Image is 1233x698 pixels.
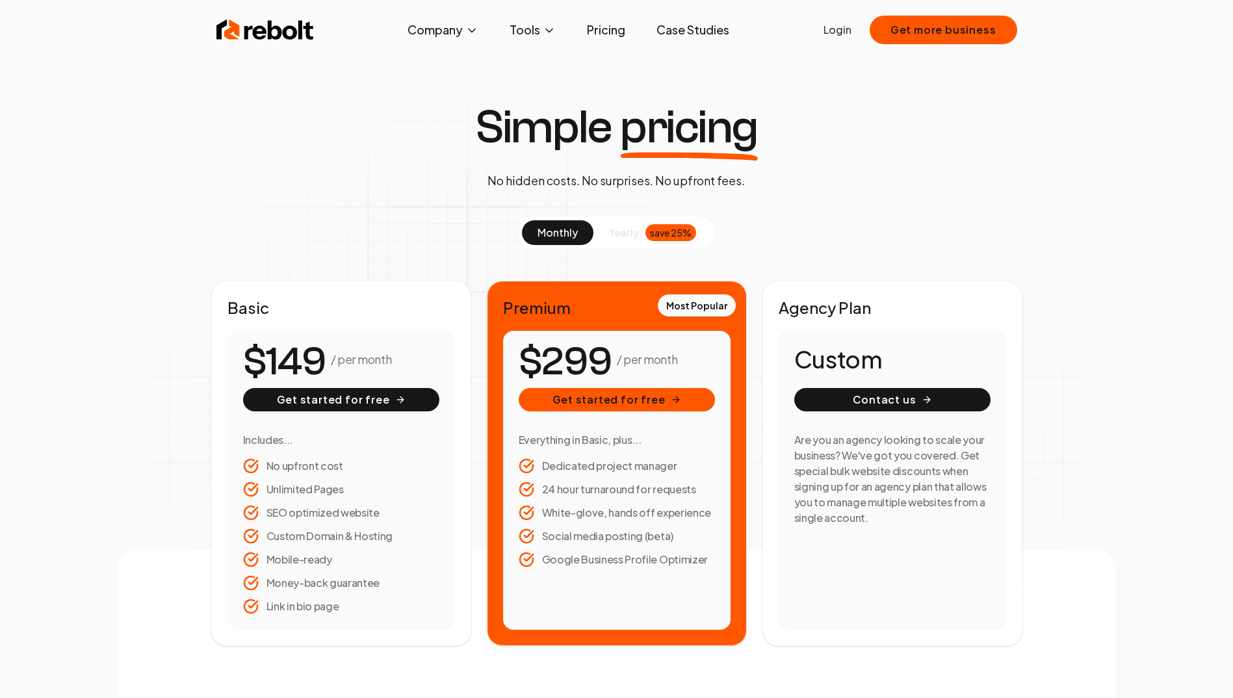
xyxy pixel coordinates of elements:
button: Company [397,17,489,43]
span: yearly [609,225,639,240]
li: SEO optimized website [243,505,439,521]
div: save 25% [645,224,696,241]
li: No upfront cost [243,458,439,474]
button: Get more business [870,16,1017,44]
h1: Simple [475,104,758,151]
li: Social media posting (beta) [519,528,715,544]
p: No hidden costs. No surprises. No upfront fees. [487,172,745,190]
h3: Are you an agency looking to scale your business? We've got you covered. Get special bulk website... [794,432,991,526]
a: Case Studies [646,17,740,43]
span: pricing [620,104,758,151]
button: Get started for free [519,388,715,411]
button: monthly [522,220,593,245]
li: Unlimited Pages [243,482,439,497]
h2: Agency Plan [779,297,1006,318]
h2: Premium [503,297,731,318]
h2: Basic [227,297,455,318]
h3: Everything in Basic, plus... [519,432,715,448]
number-flow-react: $149 [243,333,326,391]
li: Custom Domain & Hosting [243,528,439,544]
button: Tools [499,17,566,43]
li: Money-back guarantee [243,575,439,591]
a: Login [824,22,851,38]
li: Link in bio page [243,599,439,614]
p: / per month [617,350,677,368]
button: Get started for free [243,388,439,411]
li: Mobile-ready [243,552,439,567]
li: White-glove, hands off experience [519,505,715,521]
button: yearlysave 25% [593,220,712,245]
li: 24 hour turnaround for requests [519,482,715,497]
span: monthly [538,226,578,239]
a: Pricing [577,17,636,43]
button: Contact us [794,388,991,411]
h1: Custom [794,346,991,372]
p: / per month [331,350,391,368]
h3: Includes... [243,432,439,448]
li: Google Business Profile Optimizer [519,552,715,567]
img: Rebolt Logo [216,17,314,43]
number-flow-react: $299 [519,333,612,391]
li: Dedicated project manager [519,458,715,474]
div: Most Popular [658,294,736,317]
